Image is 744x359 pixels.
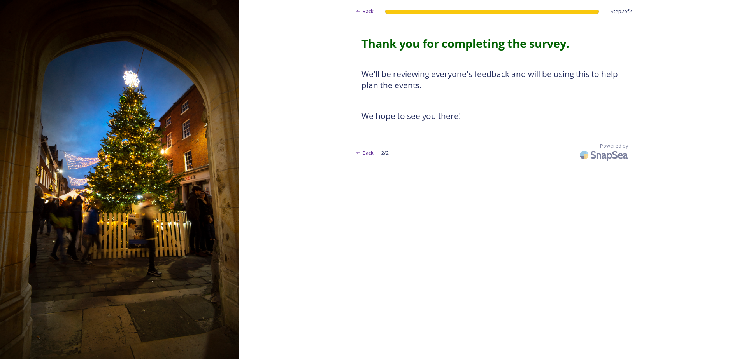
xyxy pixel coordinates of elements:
[577,146,632,164] img: SnapSea Logo
[361,36,569,51] strong: Thank you for completing the survey.
[363,149,374,157] span: Back
[600,142,628,150] span: Powered by
[363,8,374,15] span: Back
[611,8,632,15] span: Step 2 of 2
[381,149,389,157] span: 2 / 2
[361,68,622,91] h3: We'll be reviewing everyone's feedback and will be using this to help plan the events.
[361,110,622,122] h3: We hope to see you there!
